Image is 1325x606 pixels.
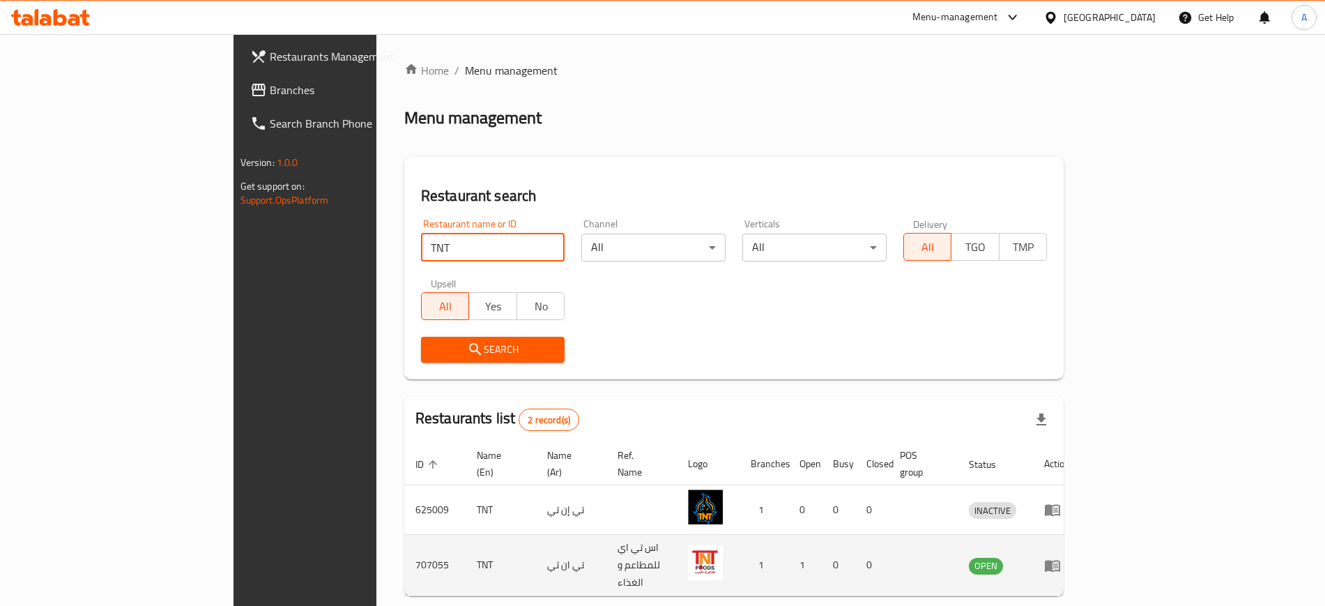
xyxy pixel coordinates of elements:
[404,443,1081,596] table: enhanced table
[969,502,1016,519] div: INACTIVE
[740,485,788,535] td: 1
[536,485,606,535] td: تي إن تي
[240,191,329,209] a: Support.OpsPlatform
[421,292,470,320] button: All
[519,414,579,427] span: 2 record(s)
[415,408,579,431] h2: Restaurants list
[270,115,443,132] span: Search Branch Phone
[1044,501,1070,518] div: Menu
[466,485,536,535] td: TNT
[788,443,822,485] th: Open
[999,233,1048,261] button: TMP
[606,535,677,596] td: اس تي اي للمطاعم و الغذاء
[912,9,998,26] div: Menu-management
[465,62,558,79] span: Menu management
[432,341,554,358] span: Search
[822,485,855,535] td: 0
[1301,10,1307,25] span: A
[1025,403,1058,437] div: Export file
[688,490,723,524] img: TNT
[913,219,948,229] label: Delivery
[903,233,952,261] button: All
[855,485,889,535] td: 0
[523,296,560,317] span: No
[516,292,565,320] button: No
[477,447,519,480] span: Name (En)
[969,503,1016,519] span: INACTIVE
[740,443,788,485] th: Branches
[969,456,1014,473] span: Status
[1005,237,1042,257] span: TMP
[239,107,454,140] a: Search Branch Phone
[618,447,660,480] span: Ref. Name
[270,82,443,98] span: Branches
[421,234,565,262] input: Search for restaurant name or ID..
[740,535,788,596] td: 1
[969,558,1003,574] span: OPEN
[951,233,1000,261] button: TGO
[519,409,579,431] div: Total records count
[822,443,855,485] th: Busy
[466,535,536,596] td: TNT
[240,153,275,172] span: Version:
[270,48,443,65] span: Restaurants Management
[421,337,565,363] button: Search
[742,234,887,262] div: All
[900,447,941,480] span: POS group
[855,443,889,485] th: Closed
[239,73,454,107] a: Branches
[415,456,442,473] span: ID
[910,237,947,257] span: All
[431,278,457,288] label: Upsell
[239,40,454,73] a: Restaurants Management
[421,185,1048,206] h2: Restaurant search
[855,535,889,596] td: 0
[1064,10,1156,25] div: [GEOGRAPHIC_DATA]
[475,296,512,317] span: Yes
[404,107,542,129] h2: Menu management
[404,62,1064,79] nav: breadcrumb
[427,296,464,317] span: All
[581,234,726,262] div: All
[240,177,305,195] span: Get support on:
[277,153,298,172] span: 1.0.0
[547,447,590,480] span: Name (Ar)
[788,535,822,596] td: 1
[468,292,517,320] button: Yes
[677,443,740,485] th: Logo
[536,535,606,596] td: تي ان تي
[1044,557,1070,574] div: Menu
[454,62,459,79] li: /
[788,485,822,535] td: 0
[957,237,994,257] span: TGO
[1033,443,1081,485] th: Action
[688,545,723,580] img: TNT
[822,535,855,596] td: 0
